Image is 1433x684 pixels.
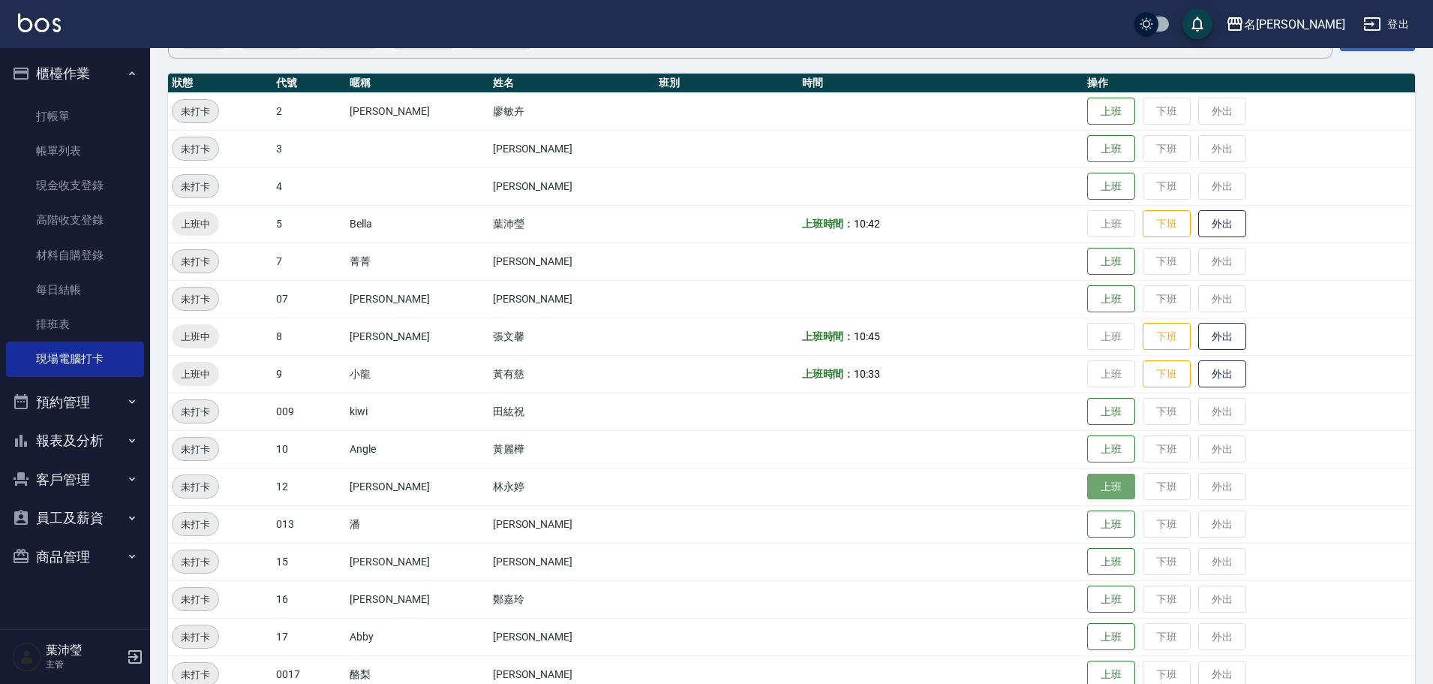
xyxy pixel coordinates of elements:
span: 未打卡 [173,554,218,570]
td: 張文馨 [489,318,656,355]
td: [PERSON_NAME] [489,130,656,167]
a: 帳單列表 [6,134,144,168]
span: 未打卡 [173,179,218,194]
button: 上班 [1087,511,1135,538]
td: 黃有慈 [489,355,656,393]
span: 上班中 [172,329,219,345]
span: 未打卡 [173,404,218,420]
span: 未打卡 [173,254,218,270]
button: 上班 [1087,398,1135,426]
button: save [1182,9,1212,39]
button: 外出 [1198,323,1246,351]
td: [PERSON_NAME] [489,505,656,543]
td: [PERSON_NAME] [346,318,488,355]
th: 暱稱 [346,74,488,93]
td: 10 [272,430,347,468]
td: 15 [272,543,347,580]
button: 下班 [1143,323,1191,351]
th: 姓名 [489,74,656,93]
button: 櫃檯作業 [6,54,144,93]
td: 7 [272,243,347,280]
span: 未打卡 [173,517,218,532]
button: 外出 [1198,360,1246,388]
td: [PERSON_NAME] [346,468,488,505]
img: Logo [18,14,61,32]
td: [PERSON_NAME] [346,280,488,318]
th: 操作 [1083,74,1415,93]
a: 高階收支登錄 [6,203,144,237]
h5: 葉沛瑩 [46,643,122,658]
button: 預約管理 [6,383,144,422]
td: 菁菁 [346,243,488,280]
button: 客戶管理 [6,460,144,499]
span: 10:45 [854,330,880,342]
td: 8 [272,318,347,355]
button: 名[PERSON_NAME] [1220,9,1351,40]
td: 田紘祝 [489,393,656,430]
td: Angle [346,430,488,468]
th: 班別 [655,74,798,93]
button: 上班 [1087,623,1135,651]
th: 時間 [798,74,1084,93]
button: 下班 [1143,360,1191,388]
button: 員工及薪資 [6,499,144,538]
td: Bella [346,205,488,243]
p: 主管 [46,658,122,671]
td: 009 [272,393,347,430]
span: 10:33 [854,368,880,380]
td: 葉沛瑩 [489,205,656,243]
b: 上班時間： [802,368,855,380]
td: 黃麗樺 [489,430,656,468]
button: 上班 [1087,98,1135,125]
th: 狀態 [168,74,272,93]
td: 12 [272,468,347,505]
button: 報表及分析 [6,421,144,460]
button: 外出 [1198,210,1246,238]
span: 未打卡 [173,441,218,457]
td: 9 [272,355,347,393]
td: [PERSON_NAME] [489,167,656,205]
button: 上班 [1087,248,1135,276]
button: 上班 [1087,285,1135,313]
td: 潘 [346,505,488,543]
button: 上班 [1087,173,1135,200]
td: 07 [272,280,347,318]
button: 商品管理 [6,538,144,577]
span: 未打卡 [173,592,218,607]
td: [PERSON_NAME] [346,92,488,130]
span: 未打卡 [173,141,218,157]
button: 上班 [1087,135,1135,163]
td: 4 [272,167,347,205]
td: 16 [272,580,347,618]
button: 下班 [1143,210,1191,238]
td: 鄭嘉玲 [489,580,656,618]
th: 代號 [272,74,347,93]
a: 每日結帳 [6,273,144,307]
td: Abby [346,618,488,655]
td: 3 [272,130,347,167]
div: 名[PERSON_NAME] [1244,15,1345,34]
span: 未打卡 [173,291,218,307]
span: 10:42 [854,218,880,230]
td: kiwi [346,393,488,430]
button: 登出 [1357,11,1415,38]
td: [PERSON_NAME] [489,543,656,580]
a: 現金收支登錄 [6,168,144,203]
a: 排班表 [6,307,144,342]
a: 現場電腦打卡 [6,342,144,376]
b: 上班時間： [802,218,855,230]
span: 未打卡 [173,629,218,645]
td: 廖敏卉 [489,92,656,130]
a: 材料自購登錄 [6,238,144,273]
b: 上班時間： [802,330,855,342]
button: 上班 [1087,548,1135,576]
td: [PERSON_NAME] [489,243,656,280]
span: 未打卡 [173,479,218,495]
span: 上班中 [172,366,219,382]
td: 林永婷 [489,468,656,505]
td: 小龍 [346,355,488,393]
td: [PERSON_NAME] [346,543,488,580]
button: 上班 [1087,474,1135,500]
td: 5 [272,205,347,243]
img: Person [12,642,42,672]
